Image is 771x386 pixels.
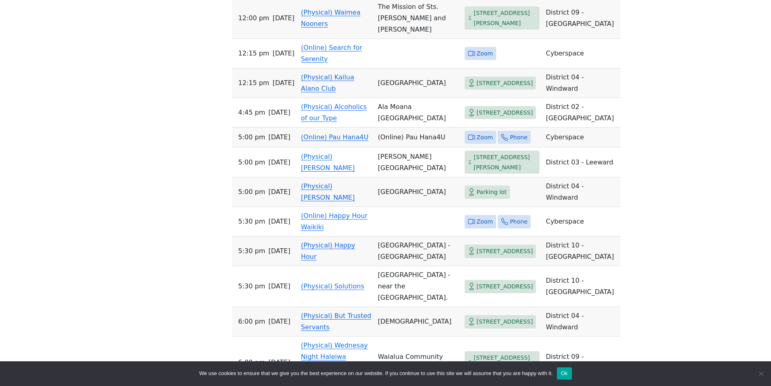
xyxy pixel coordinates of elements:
[543,207,620,237] td: Cyberspace
[238,13,270,24] span: 12:00 PM
[268,245,290,257] span: [DATE]
[375,68,461,98] td: [GEOGRAPHIC_DATA]
[301,103,367,122] a: (Physical) Alcoholics of our Type
[301,282,364,290] a: (Physical) Solutions
[238,48,270,59] span: 12:15 PM
[543,237,620,266] td: District 10 - [GEOGRAPHIC_DATA]
[238,77,270,89] span: 12:15 PM
[543,177,620,207] td: District 04 - Windward
[301,241,355,260] a: (Physical) Happy Hour
[474,353,536,373] span: [STREET_ADDRESS][PERSON_NAME]
[301,9,361,28] a: (Physical) Waimea Nooners
[543,68,620,98] td: District 04 - Windward
[301,133,369,141] a: (Online) Pau Hana4U
[301,341,368,383] a: (Physical) Wednesay Night Haleiwa Women's Step Study
[375,128,461,148] td: (Online) Pau Hana4U
[238,216,265,227] span: 5:30 PM
[301,73,355,92] a: (Physical) Kailua Alano Club
[474,8,536,28] span: [STREET_ADDRESS][PERSON_NAME]
[375,98,461,128] td: Ala Moana [GEOGRAPHIC_DATA]
[301,182,355,201] a: (Physical) [PERSON_NAME]
[375,266,461,307] td: [GEOGRAPHIC_DATA] - near the [GEOGRAPHIC_DATA].
[272,48,294,59] span: [DATE]
[477,282,533,292] span: [STREET_ADDRESS]
[238,316,265,327] span: 6:00 PM
[301,212,367,231] a: (Online) Happy Hour Waikiki
[557,367,572,380] button: Ok
[268,216,290,227] span: [DATE]
[238,107,265,118] span: 4:45 PM
[543,266,620,307] td: District 10 - [GEOGRAPHIC_DATA]
[543,128,620,148] td: Cyberspace
[477,49,493,59] span: Zoom
[272,13,294,24] span: [DATE]
[375,307,461,337] td: [DEMOGRAPHIC_DATA]
[477,187,507,197] span: Parking lot
[543,39,620,68] td: Cyberspace
[375,147,461,177] td: [PERSON_NAME][GEOGRAPHIC_DATA]
[375,177,461,207] td: [GEOGRAPHIC_DATA]
[477,317,533,327] span: [STREET_ADDRESS]
[268,186,290,198] span: [DATE]
[268,107,290,118] span: [DATE]
[477,78,533,88] span: [STREET_ADDRESS]
[474,152,536,172] span: [STREET_ADDRESS][PERSON_NAME]
[268,281,290,292] span: [DATE]
[238,157,265,168] span: 5:00 PM
[301,153,355,172] a: (Physical) [PERSON_NAME]
[510,132,527,143] span: Phone
[477,132,493,143] span: Zoom
[268,132,290,143] span: [DATE]
[477,246,533,256] span: [STREET_ADDRESS]
[757,369,765,377] span: No
[238,281,265,292] span: 5:30 PM
[238,357,265,368] span: 6:00 PM
[268,316,290,327] span: [DATE]
[543,147,620,177] td: District 03 - Leeward
[301,44,362,63] a: (Online) Search for Serenity
[238,132,265,143] span: 5:00 PM
[238,245,265,257] span: 5:30 PM
[268,357,290,368] span: [DATE]
[510,217,527,227] span: Phone
[375,237,461,266] td: [GEOGRAPHIC_DATA] - [GEOGRAPHIC_DATA]
[301,312,372,331] a: (Physical) But Trusted Servants
[543,307,620,337] td: District 04 - Windward
[272,77,294,89] span: [DATE]
[477,108,533,118] span: [STREET_ADDRESS]
[199,369,552,377] span: We use cookies to ensure that we give you the best experience on our website. If you continue to ...
[477,217,493,227] span: Zoom
[268,157,290,168] span: [DATE]
[543,98,620,128] td: District 02 - [GEOGRAPHIC_DATA]
[238,186,265,198] span: 5:00 PM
